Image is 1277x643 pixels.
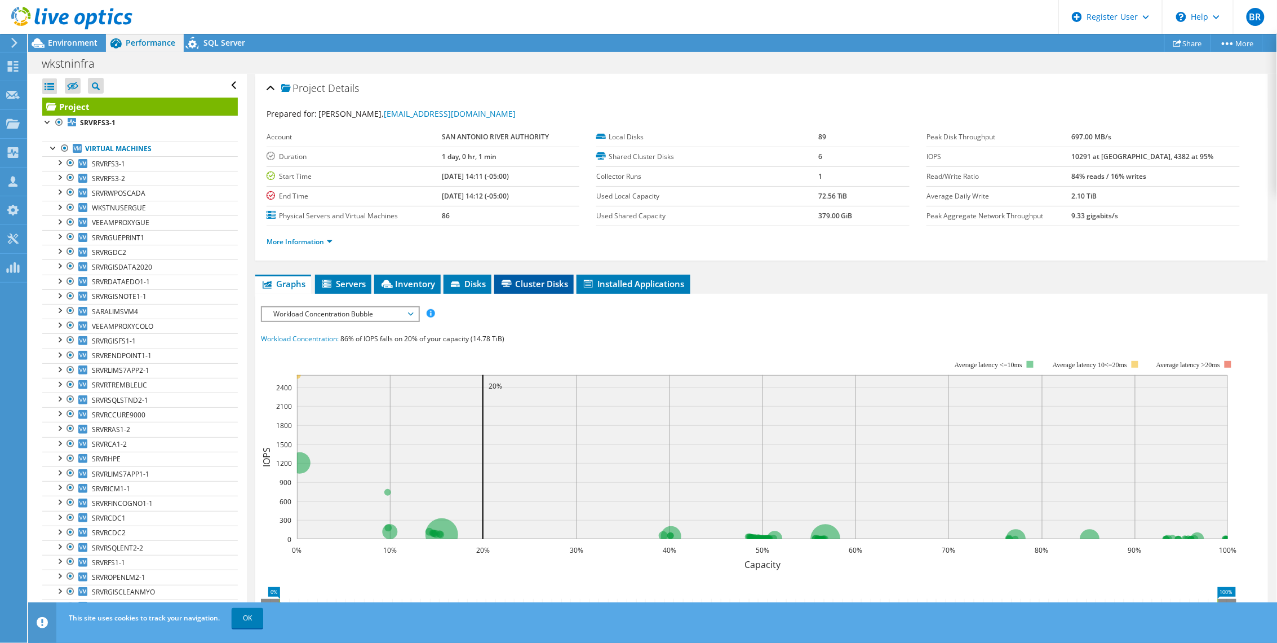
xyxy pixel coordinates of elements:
text: 1200 [276,459,292,468]
a: SRVRRAS1-2 [42,422,238,437]
a: Project [42,98,238,116]
a: SRVRGISNOTE1-1 [42,289,238,304]
span: Project [281,83,325,94]
text: 100% [1219,545,1236,555]
span: SRVRHPE [92,454,121,464]
span: SRVRCDC2 [92,528,126,538]
span: This site uses cookies to track your navigation. [69,613,220,623]
span: SRVRWPOSCADA [92,188,145,198]
a: SRVRSQLENT2-2 [42,540,238,555]
a: SRVRGISFS1-1 [42,333,238,348]
text: 30% [570,545,583,555]
text: 60% [849,545,862,555]
span: [PERSON_NAME], [318,108,516,119]
b: 86 [442,211,450,221]
span: Workload Concentration Bubble [268,307,413,321]
label: Prepared for: [267,108,317,119]
span: SRVROPENLM2-1 [92,572,145,582]
a: SRVRCCURE9000 [42,407,238,422]
label: Physical Servers and Virtual Machines [267,210,442,222]
text: 20% [476,545,490,555]
a: VEEAMPROXYCOLO [42,319,238,333]
span: SRVRSQLSTND2-1 [92,395,148,405]
span: SRVRENDPOINT1-1 [92,351,152,360]
span: Workload Concentration: [261,334,339,343]
span: WKSTNUSERGUE [92,203,146,213]
text: 50% [756,545,769,555]
label: Account [267,131,442,143]
label: Duration [267,151,442,162]
a: SRVROPENLM2-1 [42,570,238,584]
span: Details [328,81,359,95]
a: SRVRCA1-2 [42,437,238,452]
span: SRVRFS3-2 [92,174,125,183]
svg: \n [1176,12,1186,22]
a: SRVRFINCOGNO1-1 [42,496,238,510]
span: 86% of IOPS falls on 20% of your capacity (14.78 TiB) [340,334,504,343]
span: SRVRCDC1 [92,513,126,523]
text: 0% [292,545,301,555]
b: SAN ANTONIO RIVER AUTHORITY [442,132,549,142]
label: Shared Cluster Disks [596,151,818,162]
tspan: Average latency <=10ms [955,361,1022,369]
text: 1800 [276,421,292,430]
a: SRVRFS3-1 [42,156,238,171]
label: Start Time [267,171,442,182]
b: 2.10 TiB [1071,191,1097,201]
span: Inventory [380,278,435,289]
b: 697.00 MB/s [1071,132,1111,142]
label: Collector Runs [596,171,818,182]
a: SRVRGISCLEANMYO [42,585,238,600]
span: SRVRTREMBLELIC [92,380,147,390]
span: Servers [321,278,366,289]
a: More Information [267,237,332,246]
a: SARALIMSVM4 [42,304,238,319]
a: WKSTNUSERGUE [42,201,238,215]
a: SRVRCDC2 [42,526,238,540]
a: SRVRGUEPRINT1 [42,230,238,245]
span: SRVRFS1-1 [92,558,125,567]
label: Peak Disk Throughput [926,131,1071,143]
b: 379.00 GiB [818,211,853,221]
a: SRVRDATAEDO1-1 [42,275,238,289]
b: 1 day, 0 hr, 1 min [442,152,497,161]
a: [EMAIL_ADDRESS][DOMAIN_NAME] [384,108,516,119]
text: 0 [287,535,291,544]
span: SRVRFINCOGNO1-1 [92,499,153,508]
span: Performance [126,37,175,48]
a: More [1211,34,1263,52]
span: SRVRGUEPRINT1 [92,233,144,243]
label: Local Disks [596,131,818,143]
span: SRVRICM1-1 [92,484,130,494]
label: Used Shared Capacity [596,210,818,222]
b: [DATE] 14:11 (-05:00) [442,171,509,181]
text: IOPS [260,447,273,467]
text: 2400 [276,383,292,393]
text: 900 [280,478,291,487]
text: 2100 [276,402,292,411]
span: BR [1247,8,1265,26]
span: SRVRGDC2 [92,248,126,257]
span: SQL Server [203,37,245,48]
b: 84% reads / 16% writes [1071,171,1146,181]
a: SRVRCDC1 [42,511,238,526]
a: SRVRGDC2 [42,245,238,259]
a: Virtual Machines [42,142,238,156]
text: 600 [280,497,291,507]
b: SRVRFS3-1 [80,118,116,127]
a: SRVRICM1-1 [42,481,238,496]
text: 90% [1128,545,1142,555]
text: 20% [489,381,502,391]
b: 1 [818,171,822,181]
label: Peak Aggregate Network Throughput [926,210,1071,222]
label: End Time [267,191,442,202]
text: Capacity [744,558,781,571]
text: 80% [1035,545,1049,555]
span: SRVRGISFS1-1 [92,336,136,346]
span: SRVRLIMS7APP2-1 [92,365,149,375]
a: SRVRFS1-1 [42,555,238,570]
span: SRVRCA1-2 [92,439,127,449]
a: SRVRFINAPP1-1T [42,600,238,614]
span: Environment [48,37,97,48]
a: SRVRSQLSTND2-1 [42,393,238,407]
